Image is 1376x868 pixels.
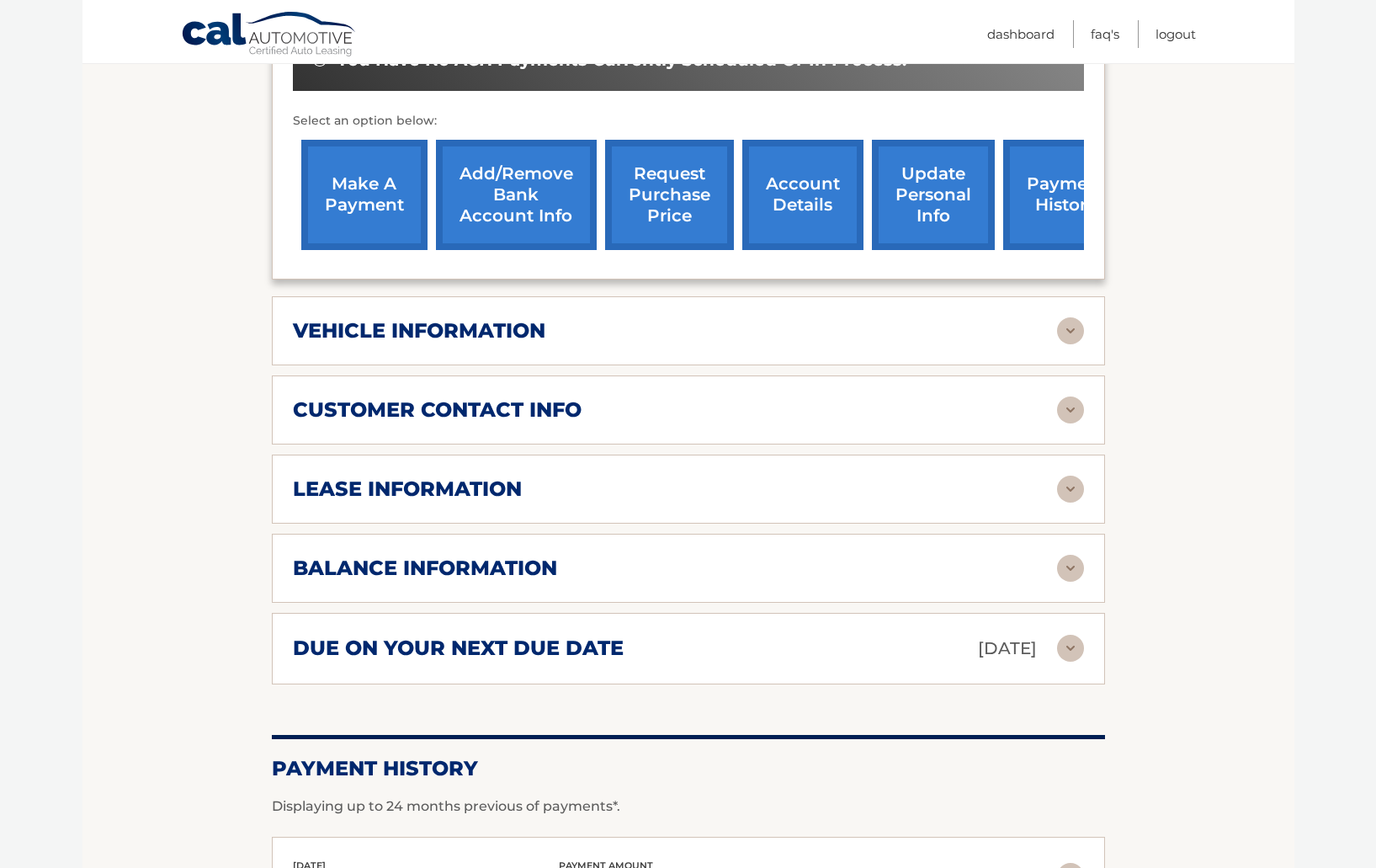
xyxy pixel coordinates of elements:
[272,756,1105,781] h2: Payment History
[1156,20,1196,48] a: Logout
[978,634,1037,663] p: [DATE]
[1057,476,1084,503] img: accordion-rest.svg
[872,140,995,250] a: update personal info
[436,140,597,250] a: Add/Remove bank account info
[1057,635,1084,662] img: accordion-rest.svg
[1057,397,1084,423] img: accordion-rest.svg
[605,140,734,250] a: request purchase price
[293,477,522,502] h2: lease information
[742,140,863,250] a: account details
[272,796,1105,817] p: Displaying up to 24 months previous of payments*.
[293,318,545,343] h2: vehicle information
[293,556,557,581] h2: balance information
[1057,555,1084,582] img: accordion-rest.svg
[293,111,1084,131] p: Select an option below:
[987,20,1055,48] a: Dashboard
[293,636,624,661] h2: due on your next due date
[1057,317,1084,344] img: accordion-rest.svg
[1003,140,1129,250] a: payment history
[301,140,428,250] a: make a payment
[1091,20,1119,48] a: FAQ's
[293,397,582,423] h2: customer contact info
[181,11,358,60] a: Cal Automotive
